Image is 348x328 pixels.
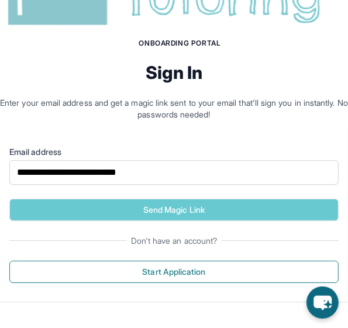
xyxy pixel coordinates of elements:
[9,261,339,283] button: Start Application
[9,199,339,221] button: Send Magic Link
[306,286,339,319] button: chat-button
[9,146,339,158] label: Email address
[126,235,222,247] span: Don't have an account?
[12,39,348,48] h1: Onboarding Portal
